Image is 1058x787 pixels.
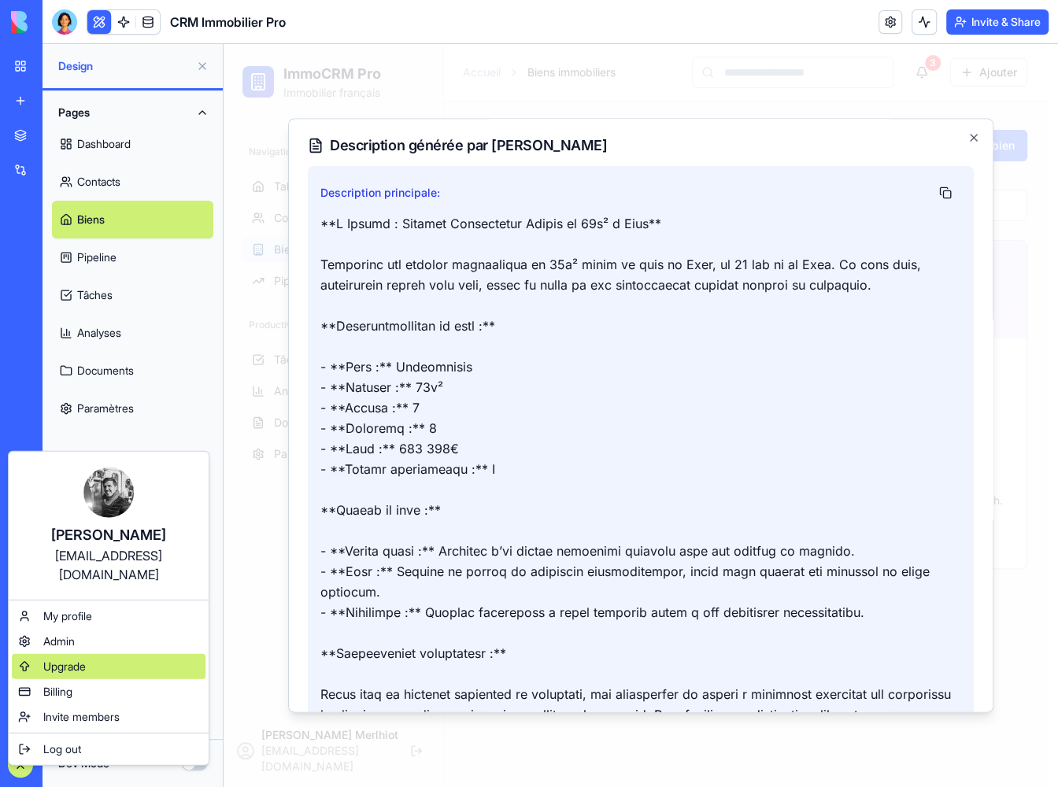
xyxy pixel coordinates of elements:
a: Admin [12,629,205,654]
span: Admin [43,634,75,649]
img: ACg8ocJf6wotemjx4PciylNxTGIjQR4I2WZO3wdJmZVfrjo4JVFi5EDP=s96-c [83,467,134,518]
span: Upgrade [43,659,86,674]
a: Invite members [12,704,205,730]
span: Invite members [43,709,120,725]
a: [PERSON_NAME][EMAIL_ADDRESS][DOMAIN_NAME] [12,455,205,597]
a: My profile [12,604,205,629]
span: My profile [43,608,92,624]
a: Billing [12,679,205,704]
div: [PERSON_NAME] [24,524,193,546]
div: [EMAIL_ADDRESS][DOMAIN_NAME] [24,546,193,584]
span: Log out [43,741,81,757]
a: Upgrade [12,654,205,679]
h2: Description générée par [PERSON_NAME] [84,94,750,109]
span: Billing [43,684,72,700]
span: Description principale: [97,141,216,157]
